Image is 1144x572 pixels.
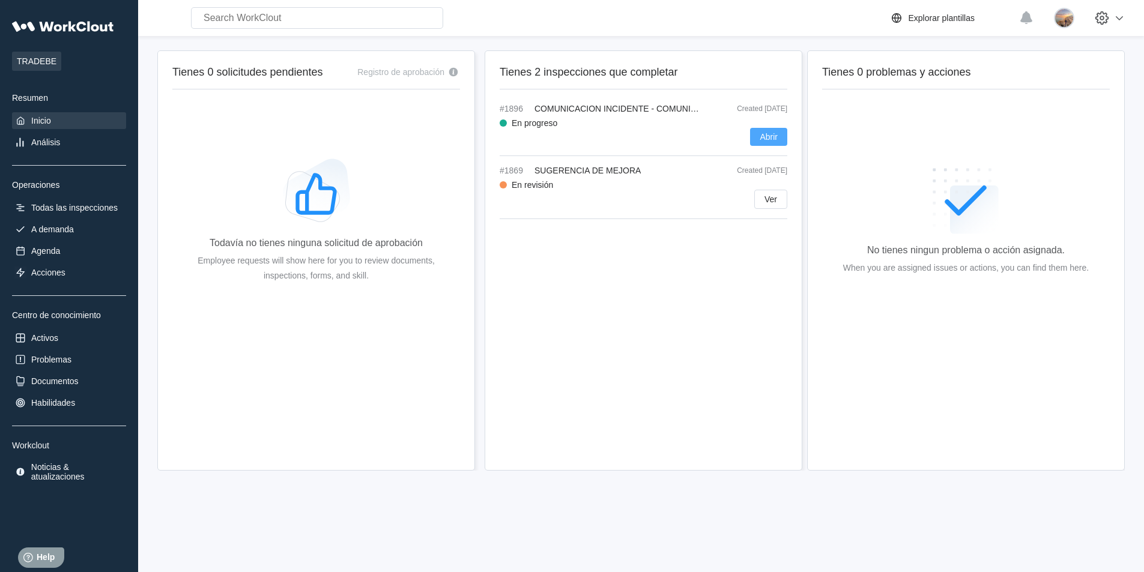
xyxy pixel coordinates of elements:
a: Explorar plantillas [889,11,1014,25]
div: No tienes ningun problema o acción asignada. [867,245,1065,256]
div: En progreso [512,118,557,128]
div: Centro de conocimiento [12,310,126,320]
a: Inicio [12,112,126,129]
div: Activos [31,333,58,343]
div: Todas las inspecciones [31,203,118,212]
div: Explorar plantillas [909,13,975,23]
span: #1869 [500,166,530,175]
div: Operaciones [12,180,126,190]
div: Employee requests will show here for you to review documents, inspections, forms, and skill. [192,253,441,283]
a: Activos [12,330,126,346]
a: Acciones [12,264,126,281]
div: Documentos [31,376,79,386]
button: Ver [754,190,787,209]
span: SUGERENCIA DE MEJORA [534,166,641,175]
span: Ver [764,195,777,203]
a: Análisis [12,134,126,151]
div: Created [DATE] [709,104,787,113]
div: En revisión [512,180,553,190]
div: Acciones [31,268,65,277]
div: Noticias & atualizaciones [31,462,124,481]
h2: Tienes 0 solicitudes pendientes [172,65,323,79]
img: 0f68b16a-55cd-4221-bebc-412466ceb291.jpg [1054,8,1074,28]
a: Documentos [12,373,126,390]
div: Created [DATE] [709,166,787,175]
a: Habilidades [12,394,126,411]
span: COMUNICACION INCIDENTE - COMUNICADO DE RIESGO [534,104,764,113]
a: Noticias & atualizaciones [12,460,126,484]
a: Problemas [12,351,126,368]
div: Agenda [31,246,60,256]
span: TRADEBE [12,52,61,71]
div: When you are assigned issues or actions, you can find them here. [843,260,1089,275]
div: A demanda [31,224,74,234]
span: Abrir [760,133,778,141]
span: #1896 [500,104,530,113]
div: Habilidades [31,398,75,408]
div: Registro de aprobación [357,67,444,77]
h2: Tienes 2 inspecciones que completar [500,65,787,79]
div: Resumen [12,93,126,103]
a: Agenda [12,242,126,259]
input: Search WorkClout [191,7,443,29]
div: Workclout [12,441,126,450]
div: Todavía no tienes ninguna solicitud de aprobación [210,238,423,248]
h2: Tienes 0 problemas y acciones [822,65,1110,79]
button: Abrir [750,128,787,146]
div: Análisis [31,137,60,147]
a: Todas las inspecciones [12,199,126,216]
a: A demanda [12,221,126,238]
div: Problemas [31,355,71,364]
div: Inicio [31,116,51,125]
